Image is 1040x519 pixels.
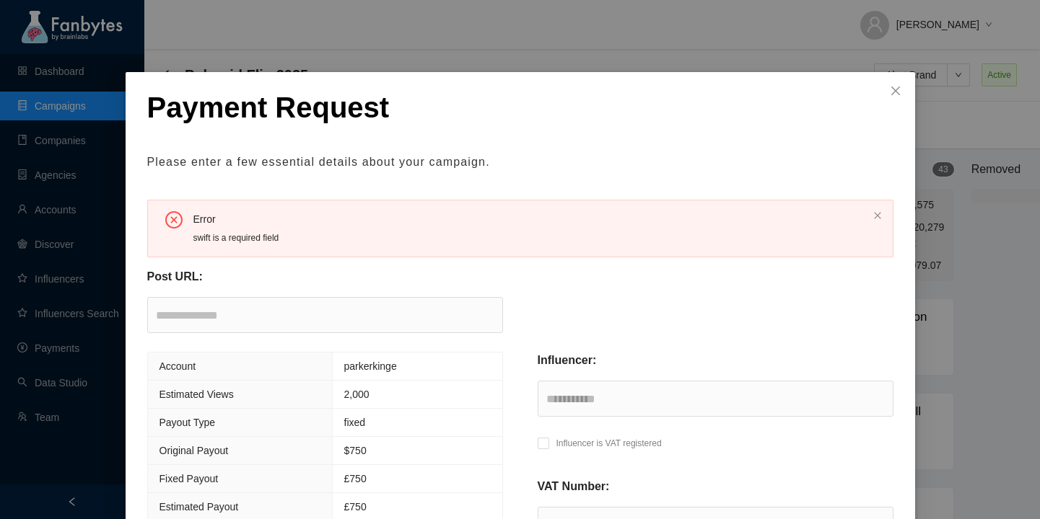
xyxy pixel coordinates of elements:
[344,473,367,484] span: £750
[160,473,219,484] span: Fixed Payout
[538,352,597,369] p: Influencer:
[890,85,901,97] span: close
[160,389,234,400] span: Estimated Views
[160,360,196,372] span: Account
[193,230,868,246] div: swift is a required field
[193,211,868,227] div: Error
[147,268,203,285] p: Post URL:
[344,445,367,456] span: $ 750
[876,72,915,111] button: Close
[344,360,397,372] span: parkerkinge
[160,417,216,428] span: Payout Type
[344,389,370,400] span: 2,000
[344,501,367,513] span: £750
[873,211,882,220] span: close
[160,501,239,513] span: Estimated Payout
[873,211,882,221] button: close
[556,436,662,451] p: Influencer is VAT registered
[147,154,893,171] p: Please enter a few essential details about your campaign.
[344,417,366,428] span: fixed
[165,211,183,229] span: close-circle
[147,90,893,125] p: Payment Request
[160,445,229,456] span: Original Payout
[538,478,610,495] p: VAT Number:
